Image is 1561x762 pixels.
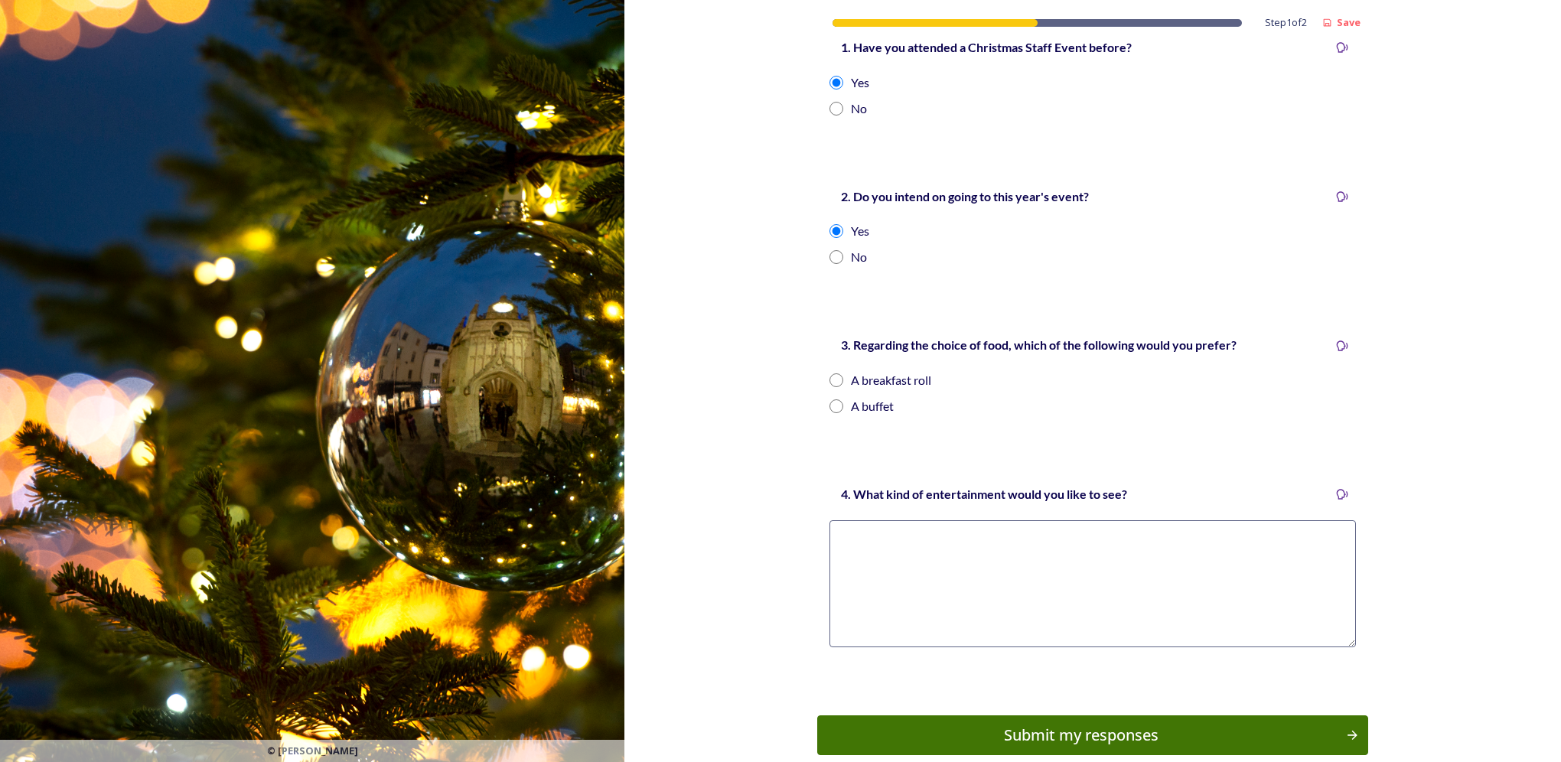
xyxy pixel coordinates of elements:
div: A breakfast roll [851,371,931,389]
span: Step 1 of 2 [1265,15,1307,30]
div: A buffet [851,397,894,415]
strong: Save [1337,15,1361,29]
div: No [851,99,867,118]
div: Yes [851,222,869,240]
div: Yes [851,73,869,92]
span: © [PERSON_NAME] [267,744,358,758]
div: Submit my responses [826,724,1338,747]
strong: 1. Have you attended a Christmas Staff Event before? [841,40,1132,54]
strong: 3. Regarding the choice of food, which of the following would you prefer? [841,337,1237,352]
button: Continue [817,715,1368,755]
strong: 4. What kind of entertainment would you like to see? [841,487,1127,501]
strong: 2. Do you intend on going to this year's event? [841,189,1089,204]
div: No [851,248,867,266]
